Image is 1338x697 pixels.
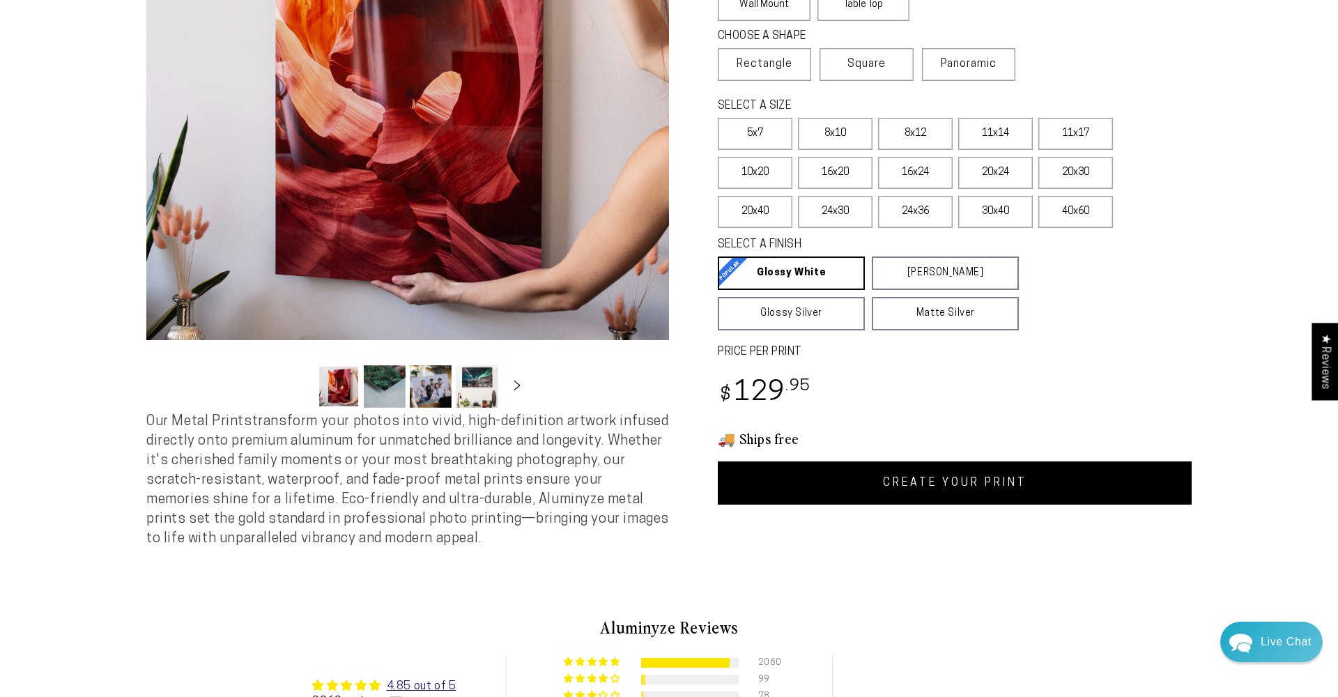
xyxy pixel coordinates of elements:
sup: .95 [785,378,810,395]
label: 8x10 [798,118,872,150]
a: Glossy White [718,256,865,290]
div: Contact Us Directly [1261,622,1312,662]
div: Click to open Judge.me floating reviews tab [1312,323,1338,400]
label: 20x40 [718,196,792,228]
button: Load image 3 in gallery view [410,365,452,408]
button: Load image 2 in gallery view [364,365,406,408]
label: 16x24 [878,157,953,189]
div: 4% (99) reviews with 4 star rating [564,674,622,684]
div: 91% (2060) reviews with 5 star rating [564,657,622,668]
label: 24x36 [878,196,953,228]
a: Glossy Silver [718,297,865,330]
label: 40x60 [1038,196,1113,228]
a: CREATE YOUR PRINT [718,461,1192,505]
label: 30x40 [958,196,1033,228]
span: Panoramic [941,59,997,70]
h3: 🚚 Ships free [718,429,1192,447]
label: 8x12 [878,118,953,150]
span: Rectangle [737,56,792,72]
button: Load image 4 in gallery view [456,365,498,408]
span: Square [847,56,886,72]
label: 24x30 [798,196,872,228]
label: 16x20 [798,157,872,189]
label: 11x17 [1038,118,1113,150]
div: 2060 [758,658,775,668]
legend: CHOOSE A SHAPE [718,29,899,45]
label: PRICE PER PRINT [718,344,1192,360]
a: 4.85 out of 5 [387,681,456,692]
button: Slide right [502,371,532,401]
label: 5x7 [718,118,792,150]
button: Load image 1 in gallery view [318,365,360,408]
legend: SELECT A FINISH [718,237,985,253]
legend: SELECT A SIZE [718,98,997,114]
a: Matte Silver [872,297,1019,330]
div: Chat widget toggle [1220,622,1323,662]
label: 11x14 [958,118,1033,150]
a: [PERSON_NAME] [872,256,1019,290]
div: 99 [758,675,775,684]
button: Slide left [283,371,314,401]
label: 20x30 [1038,157,1113,189]
span: Our Metal Prints transform your photos into vivid, high-definition artwork infused directly onto ... [146,415,669,546]
label: 20x24 [958,157,1033,189]
bdi: 129 [718,380,810,407]
label: 10x20 [718,157,792,189]
h2: Aluminyze Reviews [262,615,1076,639]
span: $ [720,386,732,405]
div: Average rating is 4.85 stars [312,677,456,694]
